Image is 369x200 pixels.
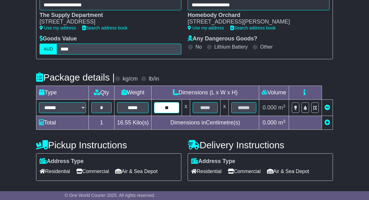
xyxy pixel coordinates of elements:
td: 1 [88,116,114,130]
div: [STREET_ADDRESS][PERSON_NAME] [188,18,323,25]
h4: Package details | [36,72,115,82]
sup: 3 [283,119,286,124]
td: Qty [88,86,114,100]
label: Any Dangerous Goods? [188,35,257,42]
span: m [278,119,286,126]
a: Use my address [188,25,224,30]
td: Dimensions (L x W x H) [152,86,259,100]
label: kg/cm [123,76,138,82]
a: Use my address [40,25,76,30]
span: m [278,104,286,111]
span: Residential [191,166,222,176]
label: Goods Value [40,35,77,42]
label: Address Type [191,158,235,165]
label: Lithium Battery [214,44,248,50]
td: Volume [259,86,289,100]
span: Residential [40,166,70,176]
td: Type [36,86,88,100]
span: © One World Courier 2025. All rights reserved. [65,193,155,198]
div: The Supply Department [40,12,175,19]
span: 0.000 [263,104,277,111]
a: Remove this item [324,104,330,111]
h4: Delivery Instructions [188,140,333,150]
label: AUD [40,44,57,55]
a: Add new item [324,119,330,126]
span: 16.55 [117,119,131,126]
a: Search address book [82,25,127,30]
label: No [195,44,202,50]
div: Homebody Orchard [188,12,323,19]
td: Dimensions in Centimetre(s) [152,116,259,130]
a: Search address book [230,25,275,30]
label: Other [260,44,273,50]
td: x [221,100,229,116]
span: Commercial [228,166,260,176]
td: Weight [114,86,151,100]
td: Total [36,116,88,130]
label: Address Type [40,158,84,165]
label: lb/in [149,76,159,82]
td: x [182,100,190,116]
span: 0.000 [263,119,277,126]
span: Air & Sea Depot [115,166,158,176]
span: Commercial [76,166,109,176]
h4: Pickup Instructions [36,140,181,150]
td: Kilo(s) [114,116,151,130]
span: Air & Sea Depot [267,166,309,176]
sup: 3 [283,104,286,108]
div: [STREET_ADDRESS] [40,18,175,25]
